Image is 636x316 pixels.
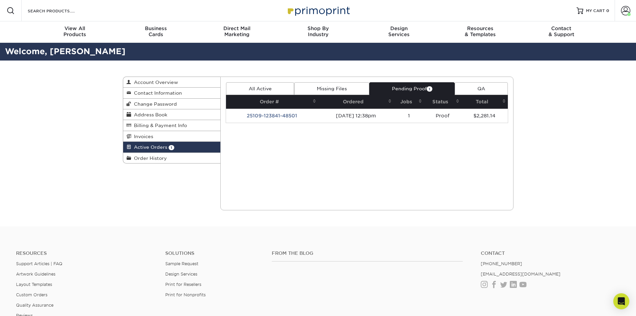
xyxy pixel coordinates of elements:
[34,25,116,31] span: View All
[277,21,359,43] a: Shop ByIndustry
[318,95,394,109] th: Ordered
[359,21,440,43] a: DesignServices
[521,21,602,43] a: Contact& Support
[196,25,277,31] span: Direct Mail
[461,109,508,123] td: $2,281.14
[521,25,602,31] span: Contact
[481,272,561,277] a: [EMAIL_ADDRESS][DOMAIN_NAME]
[294,82,369,95] a: Missing Files
[131,134,153,139] span: Invoices
[34,21,116,43] a: View AllProducts
[131,101,177,107] span: Change Password
[165,282,201,287] a: Print for Resellers
[613,293,629,309] div: Open Intercom Messenger
[427,86,432,91] span: 1
[226,95,318,109] th: Order #
[394,109,424,123] td: 1
[318,109,394,123] td: [DATE] 12:38pm
[196,25,277,37] div: Marketing
[440,25,521,37] div: & Templates
[440,25,521,31] span: Resources
[272,250,463,256] h4: From the Blog
[481,261,522,266] a: [PHONE_NUMBER]
[115,25,196,31] span: Business
[16,261,62,266] a: Support Articles | FAQ
[34,25,116,37] div: Products
[131,90,182,96] span: Contact Information
[165,272,197,277] a: Design Services
[131,80,178,85] span: Account Overview
[131,155,167,161] span: Order History
[226,82,294,95] a: All Active
[285,3,352,18] img: Primoprint
[27,7,92,15] input: SEARCH PRODUCTS.....
[440,21,521,43] a: Resources& Templates
[123,99,221,109] a: Change Password
[115,21,196,43] a: BusinessCards
[123,153,221,163] a: Order History
[424,95,461,109] th: Status
[277,25,359,37] div: Industry
[123,120,221,131] a: Billing & Payment Info
[369,82,455,95] a: Pending Proof1
[165,261,198,266] a: Sample Request
[169,145,174,150] span: 1
[131,112,167,117] span: Address Book
[455,82,507,95] a: QA
[115,25,196,37] div: Cards
[123,131,221,142] a: Invoices
[606,8,609,13] span: 0
[226,109,318,123] td: 25109-123841-48501
[196,21,277,43] a: Direct MailMarketing
[123,142,221,152] a: Active Orders 1
[461,95,508,109] th: Total
[131,123,187,128] span: Billing & Payment Info
[277,25,359,31] span: Shop By
[359,25,440,31] span: Design
[123,88,221,98] a: Contact Information
[521,25,602,37] div: & Support
[586,8,605,14] span: MY CART
[424,109,461,123] td: Proof
[165,292,206,297] a: Print for Nonprofits
[394,95,424,109] th: Jobs
[481,250,620,256] a: Contact
[16,282,52,287] a: Layout Templates
[165,250,262,256] h4: Solutions
[123,109,221,120] a: Address Book
[359,25,440,37] div: Services
[131,144,167,150] span: Active Orders
[123,77,221,88] a: Account Overview
[16,272,55,277] a: Artwork Guidelines
[16,250,155,256] h4: Resources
